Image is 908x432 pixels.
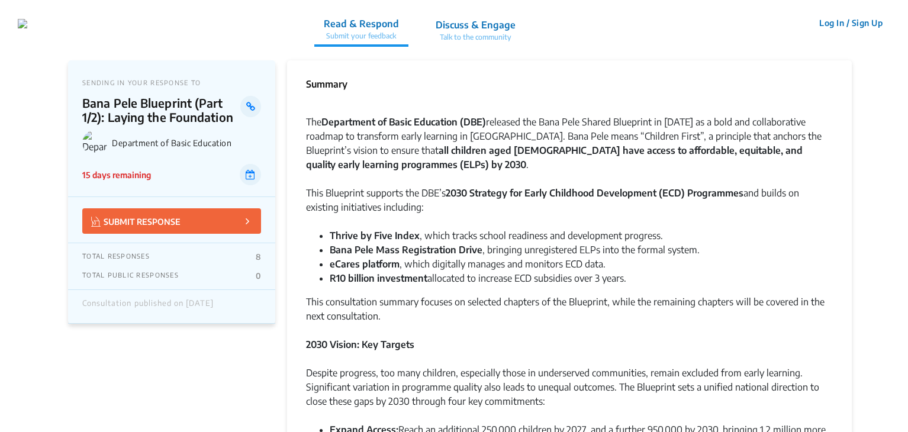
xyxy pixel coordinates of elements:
[82,299,214,314] div: Consultation published on [DATE]
[82,96,240,124] p: Bana Pele Blueprint (Part 1/2): Laying the Foundation
[82,169,151,181] p: 15 days remaining
[82,208,261,234] button: SUBMIT RESPONSE
[330,258,400,270] strong: eCares platform
[256,271,261,281] p: 0
[330,272,375,284] strong: R10 billion
[330,228,833,243] li: , which tracks school readiness and development progress.
[321,116,486,128] strong: Department of Basic Education (DBE)
[306,338,414,350] strong: 2030 Vision: Key Targets
[436,18,516,32] p: Discuss & Engage
[812,14,890,32] button: Log In / Sign Up
[330,230,420,241] strong: Thrive by Five Index
[446,187,743,199] strong: 2030 Strategy for Early Childhood Development (ECD) Programmes
[82,130,107,155] img: Department of Basic Education logo
[82,79,261,86] p: SENDING IN YOUR RESPONSE TO
[306,115,833,186] div: The released the Bana Pele Shared Blueprint in [DATE] as a bold and collaborative roadmap to tran...
[82,252,150,262] p: TOTAL RESPONSES
[306,77,347,91] p: Summary
[306,366,833,423] div: Despite progress, too many children, especially those in underserved communities, remain excluded...
[377,272,427,284] strong: investment
[330,243,833,257] li: , bringing unregistered ELPs into the formal system.
[91,214,181,228] p: SUBMIT RESPONSE
[256,252,261,262] p: 8
[330,244,482,256] strong: Bana Pele Mass Registration Drive
[324,31,399,41] p: Submit your feedback
[306,295,833,337] div: This consultation summary focuses on selected chapters of the Blueprint, while the remaining chap...
[436,32,516,43] p: Talk to the community
[82,271,179,281] p: TOTAL PUBLIC RESPONSES
[324,17,399,31] p: Read & Respond
[306,144,803,170] strong: all children aged [DEMOGRAPHIC_DATA] have access to affordable, equitable, and quality early lear...
[18,19,27,28] img: r3bhv9o7vttlwasn7lg2llmba4yf
[91,217,101,227] img: Vector.jpg
[330,271,833,285] li: allocated to increase ECD subsidies over 3 years.
[330,257,833,271] li: , which digitally manages and monitors ECD data.
[306,186,833,228] div: This Blueprint supports the DBE’s and builds on existing initiatives including:
[112,138,261,148] p: Department of Basic Education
